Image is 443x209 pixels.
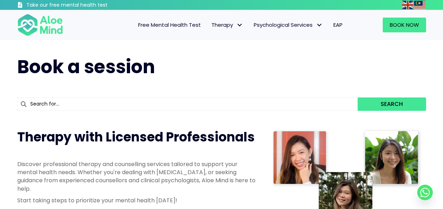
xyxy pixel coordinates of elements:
[17,97,358,111] input: Search for...
[402,1,414,9] a: English
[328,18,348,32] a: EAP
[138,21,201,28] span: Free Mental Health Test
[402,1,413,9] img: en
[72,18,348,32] nav: Menu
[17,13,63,37] img: Aloe mind Logo
[417,185,433,200] a: Whatsapp
[314,20,325,30] span: Psychological Services: submenu
[26,2,145,9] h3: Take our free mental health test
[206,18,248,32] a: TherapyTherapy: submenu
[133,18,206,32] a: Free Mental Health Test
[414,1,425,9] img: ms
[211,21,243,28] span: Therapy
[333,21,343,28] span: EAP
[358,97,426,111] button: Search
[383,18,426,32] a: Book Now
[235,20,245,30] span: Therapy: submenu
[17,2,145,10] a: Take our free mental health test
[414,1,426,9] a: Malay
[17,160,257,193] p: Discover professional therapy and counselling services tailored to support your mental health nee...
[17,54,155,80] span: Book a session
[17,128,255,146] span: Therapy with Licensed Professionals
[17,196,257,204] p: Start taking steps to prioritize your mental health [DATE]!
[390,21,419,28] span: Book Now
[248,18,328,32] a: Psychological ServicesPsychological Services: submenu
[254,21,323,28] span: Psychological Services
